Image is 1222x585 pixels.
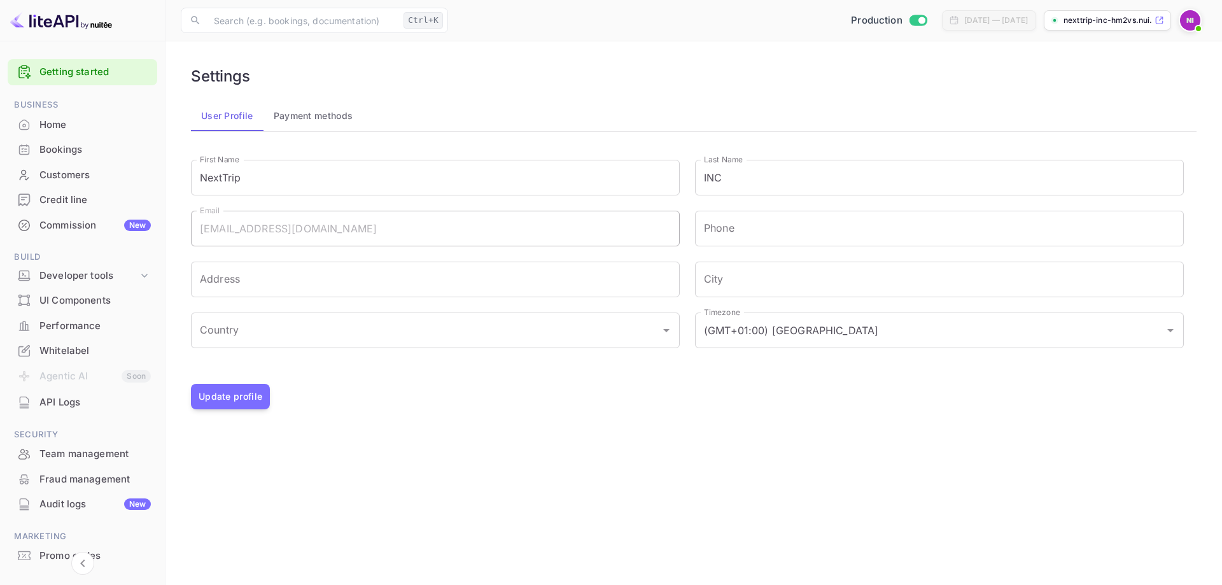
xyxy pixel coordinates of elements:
div: Commission [39,218,151,233]
div: account-settings tabs [191,101,1197,131]
a: Whitelabel [8,339,157,362]
div: Promo codes [39,549,151,563]
a: Team management [8,442,157,465]
a: Getting started [39,65,151,80]
button: Open [1162,321,1179,339]
input: Last Name [695,160,1184,195]
div: Ctrl+K [404,12,443,29]
div: API Logs [8,390,157,415]
a: Home [8,113,157,136]
div: Getting started [8,59,157,85]
div: Bookings [39,143,151,157]
label: Last Name [704,154,743,165]
div: Promo codes [8,544,157,568]
label: First Name [200,154,239,165]
div: [DATE] — [DATE] [964,15,1028,26]
div: Credit line [39,193,151,208]
div: Home [39,118,151,132]
a: UI Components [8,288,157,312]
input: City [695,262,1184,297]
div: Performance [8,314,157,339]
div: Customers [39,168,151,183]
div: New [124,220,151,231]
div: Credit line [8,188,157,213]
button: User Profile [191,101,263,131]
div: Audit logsNew [8,492,157,517]
span: Production [851,13,902,28]
p: nexttrip-inc-hm2vs.nui... [1064,15,1152,26]
input: Email [191,211,680,246]
div: UI Components [8,288,157,313]
div: Customers [8,163,157,188]
button: Collapse navigation [71,552,94,575]
div: Team management [8,442,157,467]
div: Switch to Sandbox mode [846,13,932,28]
span: Business [8,98,157,112]
a: Performance [8,314,157,337]
div: Developer tools [39,269,138,283]
div: Whitelabel [8,339,157,363]
button: Payment methods [263,101,363,131]
a: API Logs [8,390,157,414]
button: Update profile [191,384,270,409]
input: Country [197,318,655,342]
div: UI Components [39,293,151,308]
a: Credit line [8,188,157,211]
div: API Logs [39,395,151,410]
label: Email [200,205,220,216]
div: Home [8,113,157,137]
div: Team management [39,447,151,462]
div: Whitelabel [39,344,151,358]
div: Performance [39,319,151,334]
div: New [124,498,151,510]
div: CommissionNew [8,213,157,238]
input: First Name [191,160,680,195]
div: Fraud management [8,467,157,492]
button: Open [657,321,675,339]
span: Security [8,428,157,442]
a: Fraud management [8,467,157,491]
span: Marketing [8,530,157,544]
img: LiteAPI logo [10,10,112,31]
input: Address [191,262,680,297]
label: Timezone [704,307,740,318]
h6: Settings [191,67,250,85]
div: Audit logs [39,497,151,512]
div: Developer tools [8,265,157,287]
input: Search (e.g. bookings, documentation) [206,8,398,33]
img: NextTrip INC [1180,10,1200,31]
a: Audit logsNew [8,492,157,516]
div: Bookings [8,137,157,162]
div: Fraud management [39,472,151,487]
a: CommissionNew [8,213,157,237]
input: phone [695,211,1184,246]
span: Build [8,250,157,264]
a: Bookings [8,137,157,161]
a: Customers [8,163,157,187]
a: Promo codes [8,544,157,567]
